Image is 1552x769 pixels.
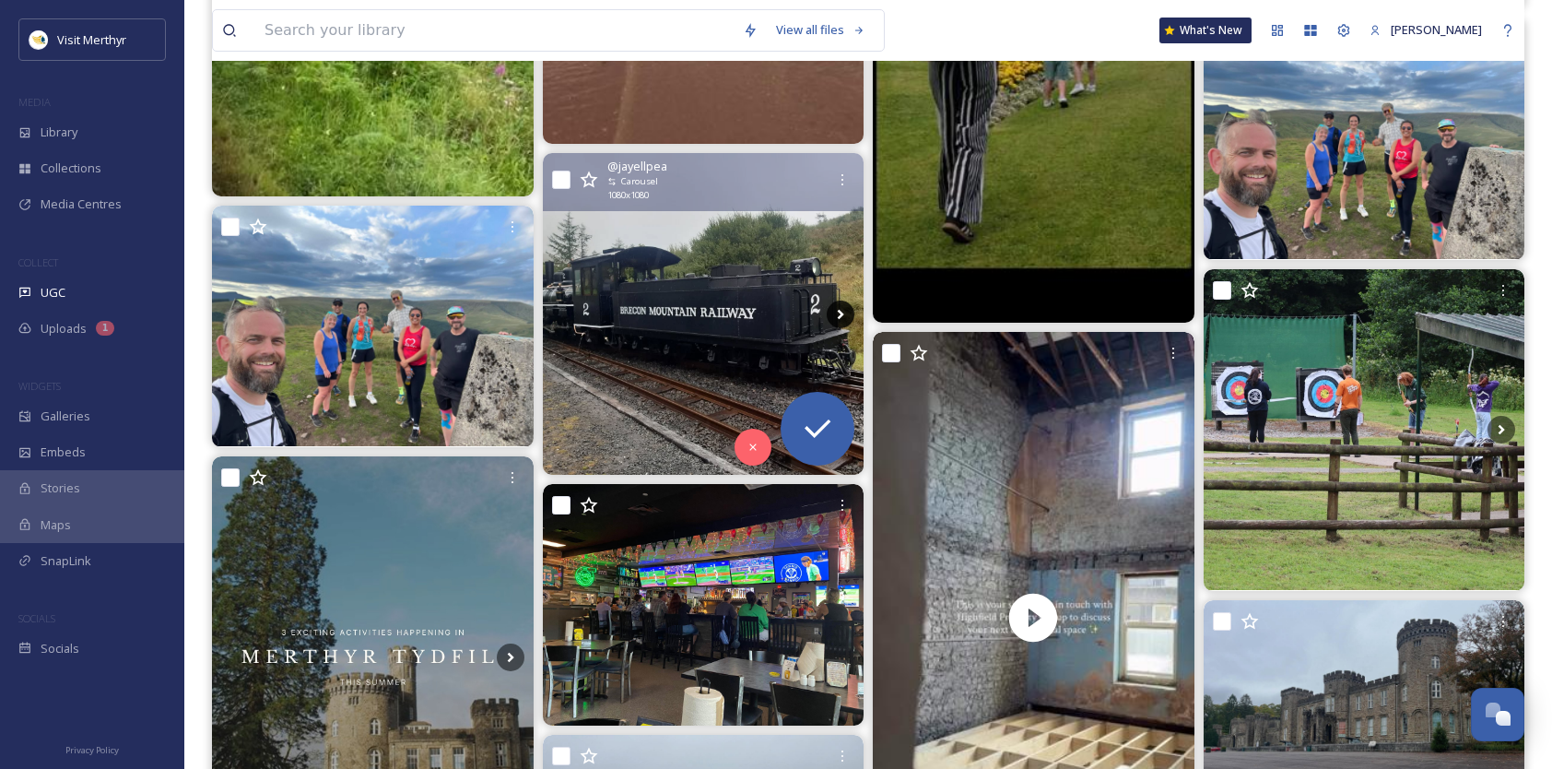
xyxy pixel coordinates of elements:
span: Privacy Policy [65,744,119,756]
span: Socials [41,640,79,657]
span: WIDGETS [18,379,61,393]
img: Our campers had a gorge-ous time on their activities #ycyh #rockuk [1204,269,1525,591]
a: View all files [767,12,875,48]
span: COLLECT [18,255,58,269]
span: Carousel [621,175,658,188]
span: [PERSON_NAME] [1391,21,1482,38]
span: Collections [41,160,101,177]
button: Open Chat [1471,688,1524,741]
span: UGC [41,284,65,302]
span: Embeds [41,444,86,461]
img: A trip on a choo choo train today. Brecon Mountain Railway. Despite the weather not fab, we had a... [543,153,864,475]
span: Media Centres [41,195,122,213]
img: Tonight’s Social Trail Run Meet:- 18:00 6th August 2025 Route:- Up to the common - Wes is leading... [212,206,534,446]
span: MEDIA [18,95,51,109]
img: #ASATrivia #theroost Trivia with Muffins! [543,484,864,725]
img: Wednesday 6th August 2025 Social Trail Run Meet:- 18:00 6th August 2025 Route:- Up to the common ... [1204,18,1525,259]
span: Galleries [41,408,90,425]
span: Visit Merthyr [57,31,126,48]
span: SOCIALS [18,611,55,625]
div: 1 [96,321,114,336]
span: @ jayellpea [607,158,667,175]
a: What's New [1159,18,1252,43]
img: download.jpeg [29,30,48,49]
a: [PERSON_NAME] [1360,12,1491,48]
span: Maps [41,516,71,534]
span: Stories [41,479,80,497]
input: Search your library [255,10,734,51]
a: Privacy Policy [65,738,119,760]
span: 1080 x 1080 [607,189,649,202]
span: Library [41,124,77,141]
span: SnapLink [41,552,91,570]
span: Uploads [41,320,87,337]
